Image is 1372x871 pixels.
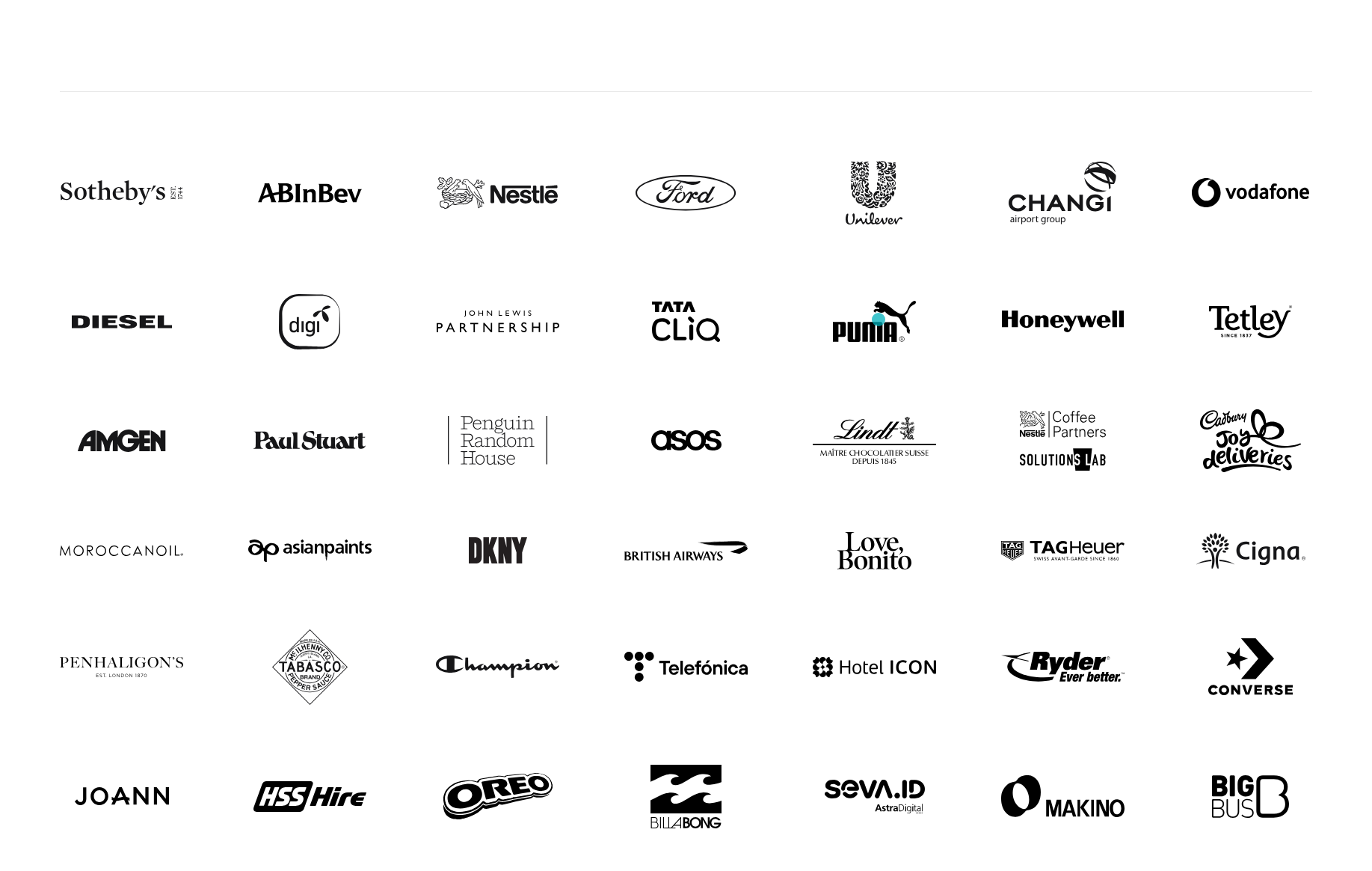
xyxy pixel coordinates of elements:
[837,532,911,569] img: Love, Bonito
[437,177,558,209] img: Nestle
[258,183,362,203] img: AbInBev
[61,180,182,205] img: Sotheyby's
[437,311,559,332] img: John Lewis
[1001,652,1125,682] img: Ryder
[1001,775,1125,817] img: Makino
[1196,533,1305,569] img: Cigna
[624,540,748,560] img: British Airways
[253,431,366,450] img: PaulStuart
[1208,638,1293,695] img: Converse
[253,781,366,812] img: HSS Hire
[650,765,722,828] img: Billabong
[78,430,166,452] img: Amgen
[652,302,720,342] img: Tata Cliq
[72,315,172,328] img: Diesel
[1209,305,1292,338] img: Tetley
[248,540,372,562] img: AsianPaints
[436,655,559,678] img: Champion
[1192,178,1309,207] img: Vodafone
[1212,775,1289,818] img: BigBus
[279,294,340,349] img: Digi
[833,301,916,342] img: Puma
[1002,311,1124,332] img: Honeywell
[60,657,183,677] img: Penhaligons
[1020,411,1106,471] img: Starbucks
[75,787,169,805] img: Joann
[1001,541,1125,560] img: TagHeuer
[60,545,183,556] img: Moroccanoil
[825,780,925,813] img: SevaID
[846,161,903,224] img: Unilever
[443,773,553,819] img: Oreo
[636,175,736,211] img: Ford
[272,629,348,705] img: Tabasco
[651,430,722,450] img: Asos
[624,652,748,682] img: Telefonica
[1200,409,1301,472] img: Mondelez
[448,416,547,465] img: Penguin Random House
[813,417,936,464] img: Lindt
[1009,162,1116,224] img: Changi
[469,537,527,563] img: DKNY
[813,657,936,677] img: Hotel ICON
